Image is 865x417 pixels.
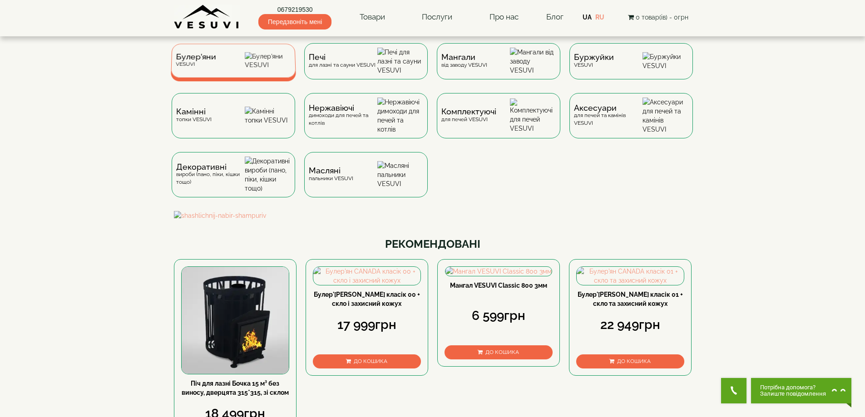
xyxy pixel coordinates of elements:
a: 0679219530 [258,5,331,14]
a: Печідля лазні та сауни VESUVI Печі для лазні та сауни VESUVI [300,43,432,93]
button: До кошика [313,354,421,368]
img: shashlichnij-nabir-shampuriv [174,211,692,220]
a: RU [595,14,604,21]
a: Булер'[PERSON_NAME] класік 00 + скло і захисний кожух [314,291,420,307]
img: Декоративні вироби (пано, піки, кішки тощо) [245,157,291,193]
span: Залиште повідомлення [760,391,826,397]
div: топки VESUVI [176,108,212,123]
div: VESUVI [175,54,216,68]
a: Про нас [480,7,528,28]
img: Печі для лазні та сауни VESUVI [377,48,423,75]
span: Комплектуючі [441,108,496,115]
img: Комплектуючі для печей VESUVI [510,98,556,133]
img: Булер'ян CANADA класік 00 + скло і захисний кожух [313,267,420,285]
div: VESUVI [574,54,614,69]
span: Передзвоніть мені [258,14,331,29]
a: Мангаливід заводу VESUVI Мангали від заводу VESUVI [432,43,565,93]
img: Піч для лазні Бочка 15 м³ без виносу, дверцята 315*315, зі склом [182,267,289,374]
img: Камінні топки VESUVI [245,107,291,125]
span: До кошика [485,349,519,355]
span: Нержавіючі [309,104,377,112]
button: Chat button [751,378,851,403]
span: Булер'яни [176,54,216,60]
div: пальники VESUVI [309,167,353,182]
div: від заводу VESUVI [441,54,487,69]
button: До кошика [576,354,684,368]
button: 0 товар(ів) - 0грн [625,12,691,22]
span: До кошика [617,358,651,364]
span: До кошика [354,358,387,364]
div: для печей та камінів VESUVI [574,104,643,127]
div: для лазні та сауни VESUVI [309,54,376,69]
a: Комплектуючідля печей VESUVI Комплектуючі для печей VESUVI [432,93,565,152]
a: Каміннітопки VESUVI Камінні топки VESUVI [167,93,300,152]
span: Камінні [176,108,212,115]
img: Мангали від заводу VESUVI [510,48,556,75]
a: Декоративнівироби (пано, піки, кішки тощо) Декоративні вироби (пано, піки, кішки тощо) [167,152,300,211]
div: 22 949грн [576,316,684,334]
div: для печей VESUVI [441,108,496,123]
div: 17 999грн [313,316,421,334]
span: Печі [309,54,376,61]
img: Аксесуари для печей та камінів VESUVI [643,98,688,134]
div: вироби (пано, піки, кішки тощо) [176,163,245,186]
img: Булер'яни VESUVI [245,52,291,69]
a: Масляніпальники VESUVI Масляні пальники VESUVI [300,152,432,211]
img: Нержавіючі димоходи для печей та котлів [377,98,423,134]
a: UA [583,14,592,21]
div: 6 599грн [445,307,553,325]
span: Декоративні [176,163,245,171]
img: Масляні пальники VESUVI [377,161,423,188]
a: Булер'яниVESUVI Булер'яни VESUVI [167,43,300,93]
img: Завод VESUVI [174,5,240,29]
button: До кошика [445,345,553,359]
div: димоходи для печей та котлів [309,104,377,127]
span: Аксесуари [574,104,643,112]
img: Мангал VESUVI Classic 800 3мм [445,267,552,276]
a: Блог [546,12,563,21]
a: Булер'[PERSON_NAME] класік 01 + скло та захисний кожух [578,291,683,307]
a: Послуги [413,7,461,28]
span: Потрібна допомога? [760,384,826,391]
span: Буржуйки [574,54,614,61]
a: Аксесуаридля печей та камінів VESUVI Аксесуари для печей та камінів VESUVI [565,93,697,152]
span: 0 товар(ів) - 0грн [636,14,688,21]
span: Мангали [441,54,487,61]
button: Get Call button [721,378,746,403]
a: Піч для лазні Бочка 15 м³ без виносу, дверцята 315*315, зі склом [182,380,289,396]
a: Мангал VESUVI Classic 800 3мм [450,282,547,289]
a: Нержавіючідимоходи для печей та котлів Нержавіючі димоходи для печей та котлів [300,93,432,152]
a: БуржуйкиVESUVI Буржуйки VESUVI [565,43,697,93]
img: Буржуйки VESUVI [643,52,688,70]
span: Масляні [309,167,353,174]
a: Товари [351,7,394,28]
img: Булер'ян CANADA класік 01 + скло та захисний кожух [577,267,684,285]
